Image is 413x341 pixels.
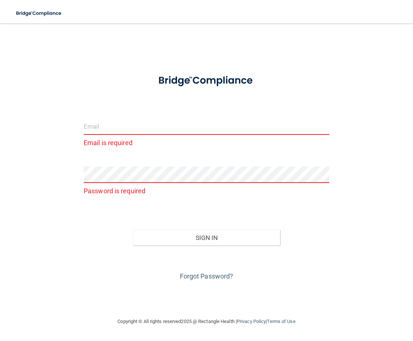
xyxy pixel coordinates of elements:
img: bridge_compliance_login_screen.278c3ca4.svg [11,6,67,21]
p: Password is required [84,185,329,197]
div: Copyright © All rights reserved 2025 @ Rectangle Health | | [73,310,341,333]
img: bridge_compliance_login_screen.278c3ca4.svg [148,68,265,94]
a: Forgot Password? [180,272,233,280]
a: Privacy Policy [237,319,266,324]
button: Sign In [133,230,280,246]
input: Email [84,118,329,135]
p: Email is required [84,137,329,149]
iframe: Drift Widget Chat Controller [286,289,404,318]
a: Terms of Use [267,319,295,324]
